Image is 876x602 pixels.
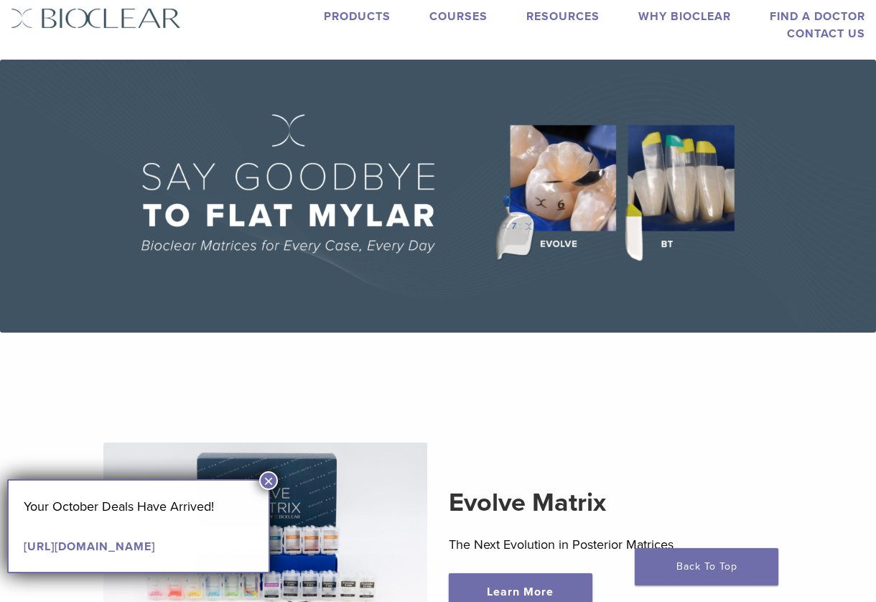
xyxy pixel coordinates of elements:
a: Courses [429,9,488,24]
p: The Next Evolution in Posterior Matrices [449,534,773,555]
a: Resources [526,9,600,24]
a: Products [324,9,391,24]
a: [URL][DOMAIN_NAME] [24,540,155,554]
h2: Evolve Matrix [449,486,773,520]
a: Why Bioclear [638,9,731,24]
a: Find A Doctor [770,9,865,24]
p: Your October Deals Have Arrived! [24,496,253,517]
a: Back To Top [635,548,778,585]
a: Contact Us [787,27,865,41]
img: Bioclear [11,8,181,29]
button: Close [259,471,278,490]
